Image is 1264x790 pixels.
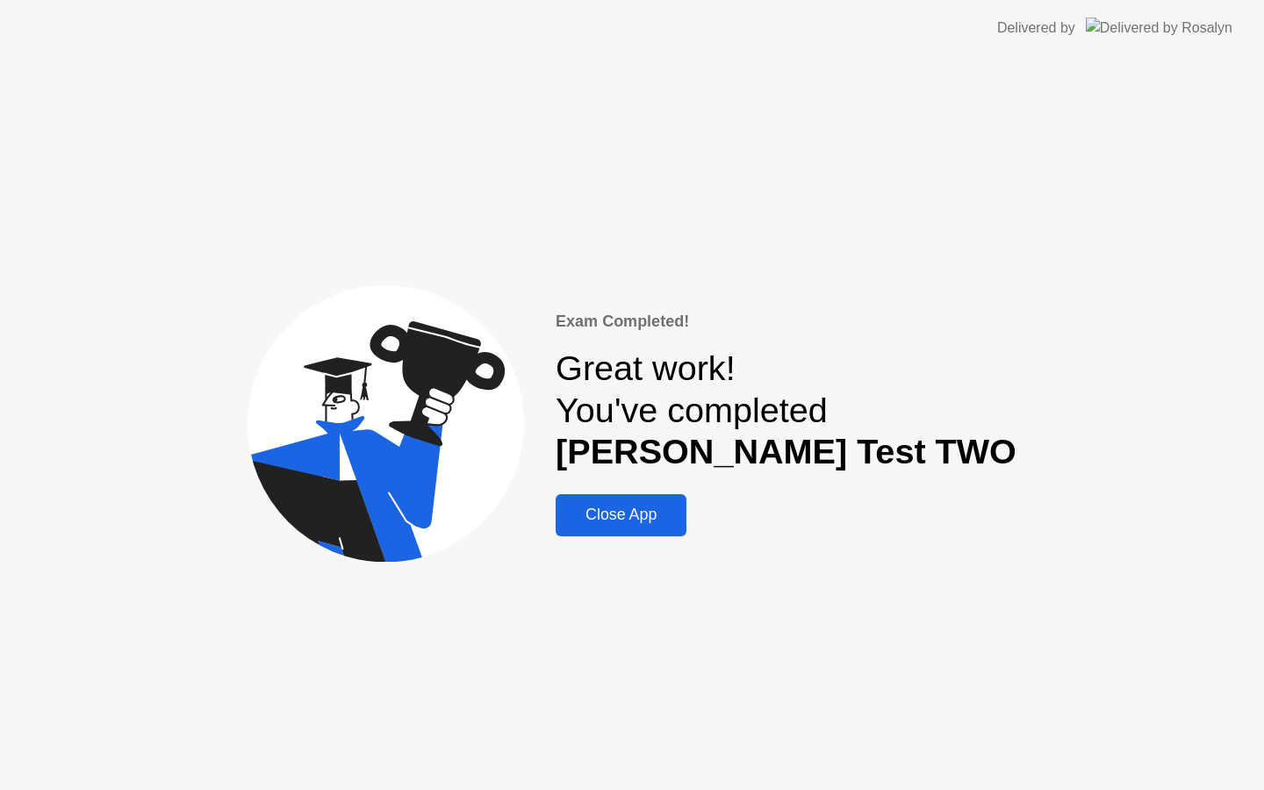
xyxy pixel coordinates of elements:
div: Delivered by [997,18,1075,39]
div: Exam Completed! [556,310,1016,334]
div: Great work! You've completed [556,348,1016,473]
div: Close App [561,506,681,524]
b: [PERSON_NAME] Test TWO [556,432,1016,470]
button: Close App [556,494,686,536]
img: Delivered by Rosalyn [1086,18,1232,38]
